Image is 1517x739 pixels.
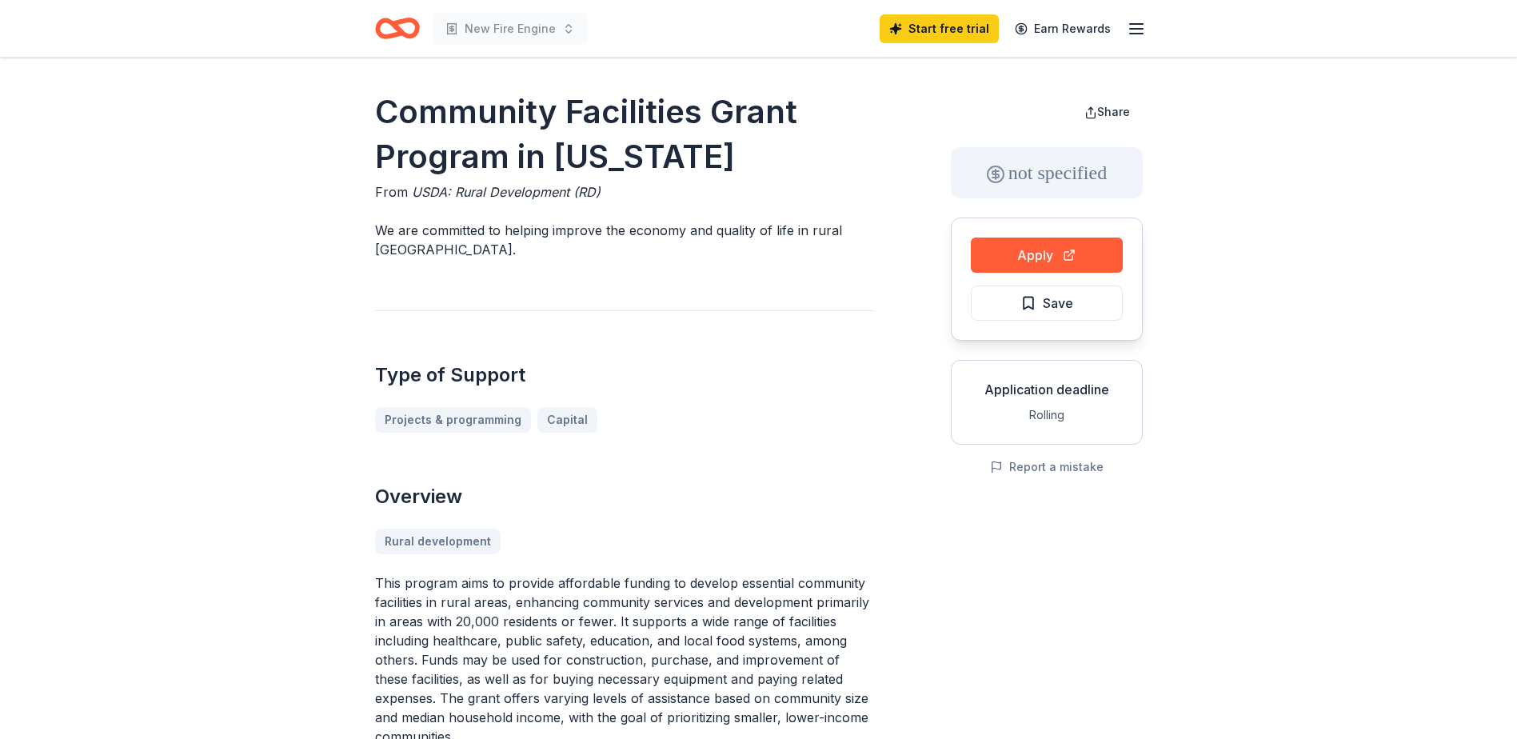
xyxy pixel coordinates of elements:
p: We are committed to helping improve the economy and quality of life in rural [GEOGRAPHIC_DATA]. [375,221,874,259]
h1: Community Facilities Grant Program in [US_STATE] [375,90,874,179]
div: Application deadline [964,380,1129,399]
a: Capital [537,407,597,433]
h2: Type of Support [375,362,874,388]
span: New Fire Engine [465,19,556,38]
a: Home [375,10,420,47]
a: Earn Rewards [1005,14,1120,43]
h2: Overview [375,484,874,509]
button: Save [971,286,1123,321]
button: Share [1072,96,1143,128]
a: Projects & programming [375,407,531,433]
button: Report a mistake [990,457,1104,477]
span: USDA: Rural Development (RD) [412,184,601,200]
div: From [375,182,874,202]
a: Start free trial [880,14,999,43]
div: Rolling [964,405,1129,425]
button: Apply [971,238,1123,273]
span: Share [1097,105,1130,118]
div: not specified [951,147,1143,198]
button: New Fire Engine [433,13,588,45]
span: Save [1043,293,1073,314]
